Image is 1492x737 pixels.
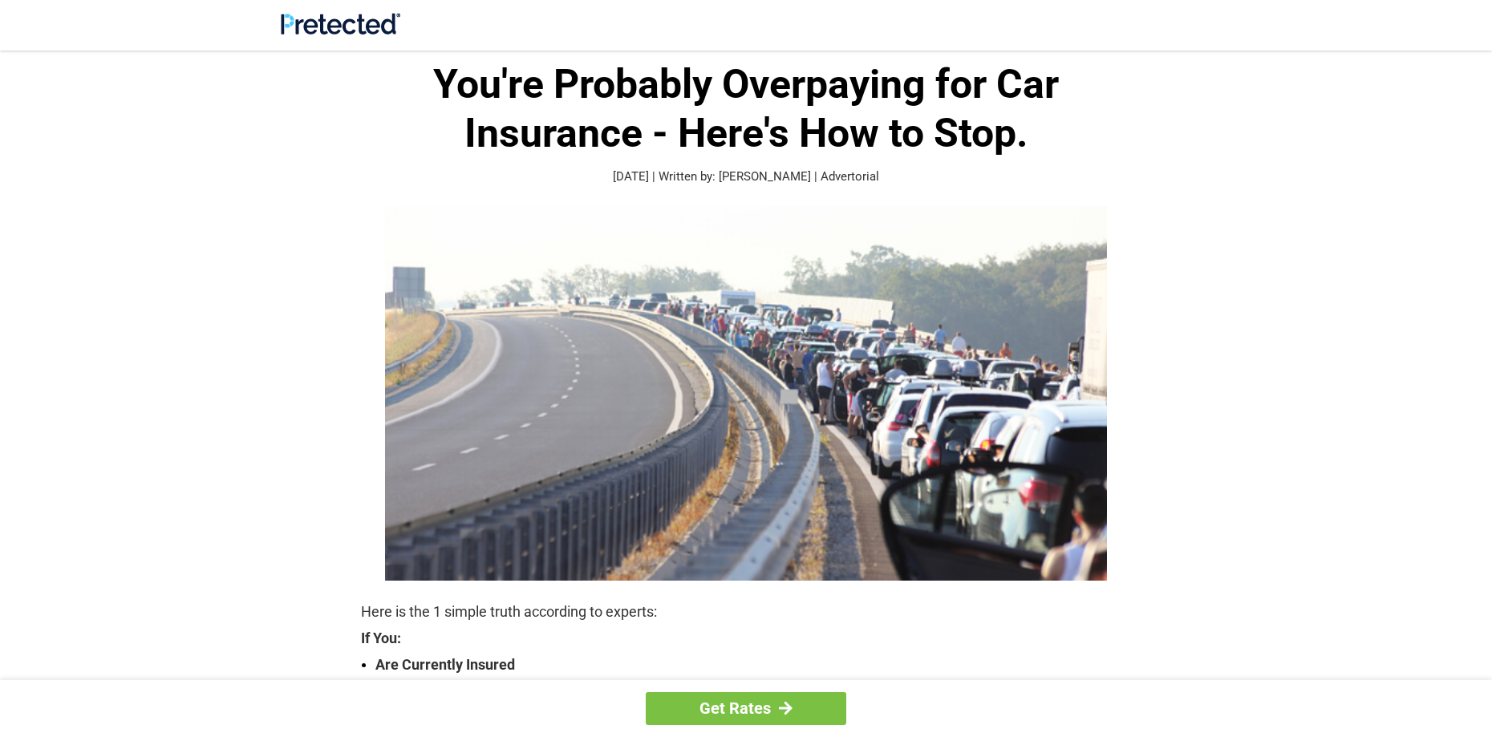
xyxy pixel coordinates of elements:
[375,676,1131,699] strong: Are Over The Age Of [DEMOGRAPHIC_DATA]
[281,22,400,38] a: Site Logo
[361,631,1131,646] strong: If You:
[361,601,1131,623] p: Here is the 1 simple truth according to experts:
[646,692,846,725] a: Get Rates
[361,168,1131,186] p: [DATE] | Written by: [PERSON_NAME] | Advertorial
[281,13,400,34] img: Site Logo
[361,60,1131,158] h1: You're Probably Overpaying for Car Insurance - Here's How to Stop.
[375,654,1131,676] strong: Are Currently Insured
